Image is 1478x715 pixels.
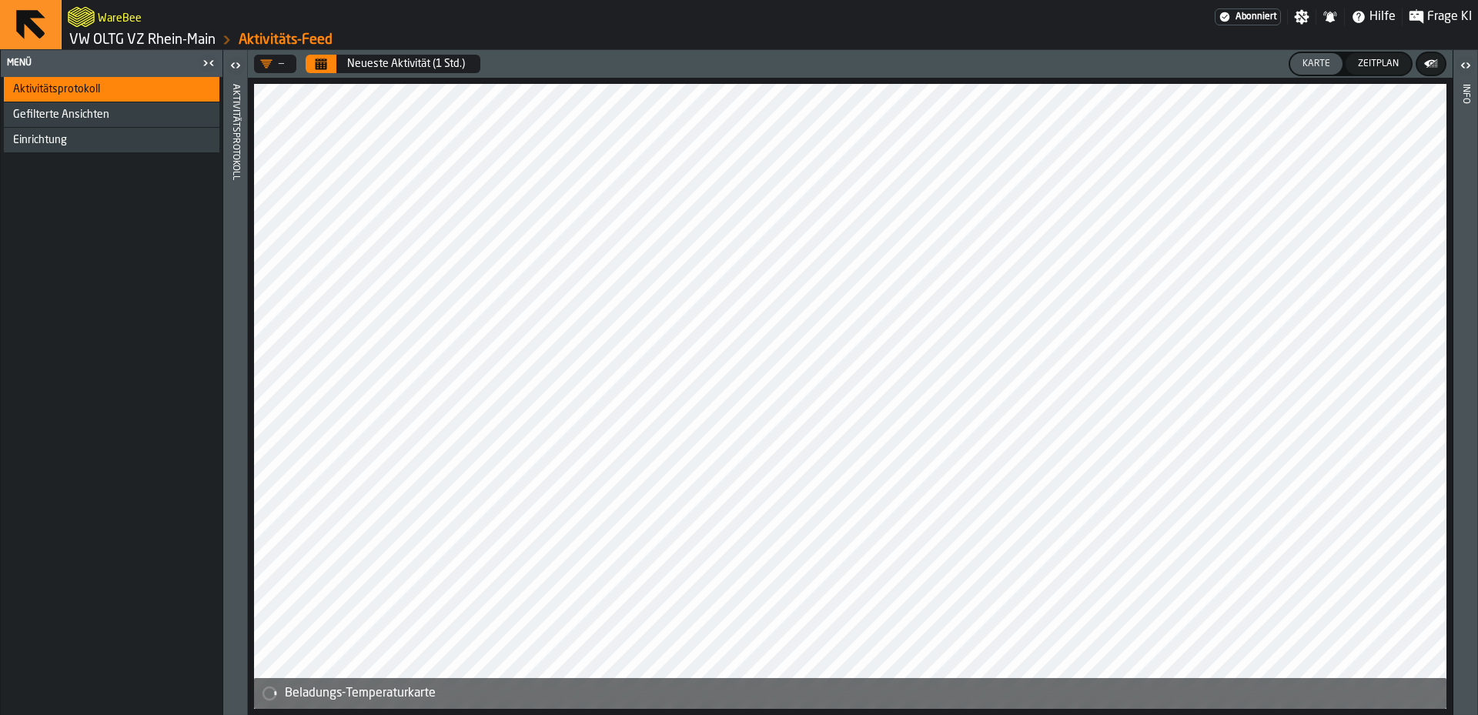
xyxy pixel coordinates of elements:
[1453,50,1477,715] header: Info
[1296,58,1336,69] div: Karte
[254,678,1446,709] div: alert-Beladungs-Temperaturkarte
[260,58,284,70] div: DropdownMenuValue-
[1290,53,1343,75] button: button-Karte
[223,50,247,715] header: Aktivitätsprotokoll
[13,134,67,146] span: Einrichtung
[239,32,333,48] a: link-to-/wh/i/44979e6c-6f66-405e-9874-c1e29f02a54a/feed/cb2375cd-a213-45f6-a9a8-871f1953d9f6
[1417,53,1445,75] button: button-
[198,54,219,72] label: button-toggle-Schließe mich
[306,55,336,73] button: Datumsbereich auswählen Datumsbereich auswählen
[68,31,770,49] nav: Breadcrumb
[4,77,219,102] li: menu Aktivitätsprotokoll
[285,684,1440,703] div: Beladungs-Temperaturkarte
[1427,8,1472,26] span: Frage KI
[230,81,241,711] div: Aktivitätsprotokoll
[1,50,222,77] header: Menü
[1455,53,1476,81] label: button-toggle-Öffnen
[225,53,246,81] label: button-toggle-Öffnen
[1346,53,1411,75] button: button-Zeitplan
[1460,81,1471,711] div: Info
[1403,8,1478,26] label: button-toggle-Frage KI
[69,32,216,48] a: link-to-/wh/i/44979e6c-6f66-405e-9874-c1e29f02a54a/simulations
[98,9,142,25] h2: Sub Title
[68,3,95,31] a: logo-header
[1215,8,1281,25] div: Menü-Abonnement
[306,55,480,73] div: Datumsbereich auswählen
[1352,58,1405,69] div: Zeitplan
[13,109,109,121] span: Gefilterte Ansichten
[338,48,474,79] button: Datumsbereich auswählen
[1215,8,1281,25] a: link-to-/wh/i/44979e6c-6f66-405e-9874-c1e29f02a54a/settings/billing
[1316,9,1344,25] label: button-toggle-Benachrichtigungen
[4,58,198,68] div: Menü
[1288,9,1316,25] label: button-toggle-Einstellungen
[4,128,219,153] li: menu Einrichtung
[347,58,465,70] div: Neueste Aktivität (1 Std.)
[1369,8,1396,26] span: Hilfe
[1345,8,1402,26] label: button-toggle-Hilfe
[254,55,296,73] div: DropdownMenuValue-
[13,83,100,95] span: Aktivitätsprotokoll
[4,102,219,128] li: menu Gefilterte Ansichten
[1236,12,1277,22] span: Abonniert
